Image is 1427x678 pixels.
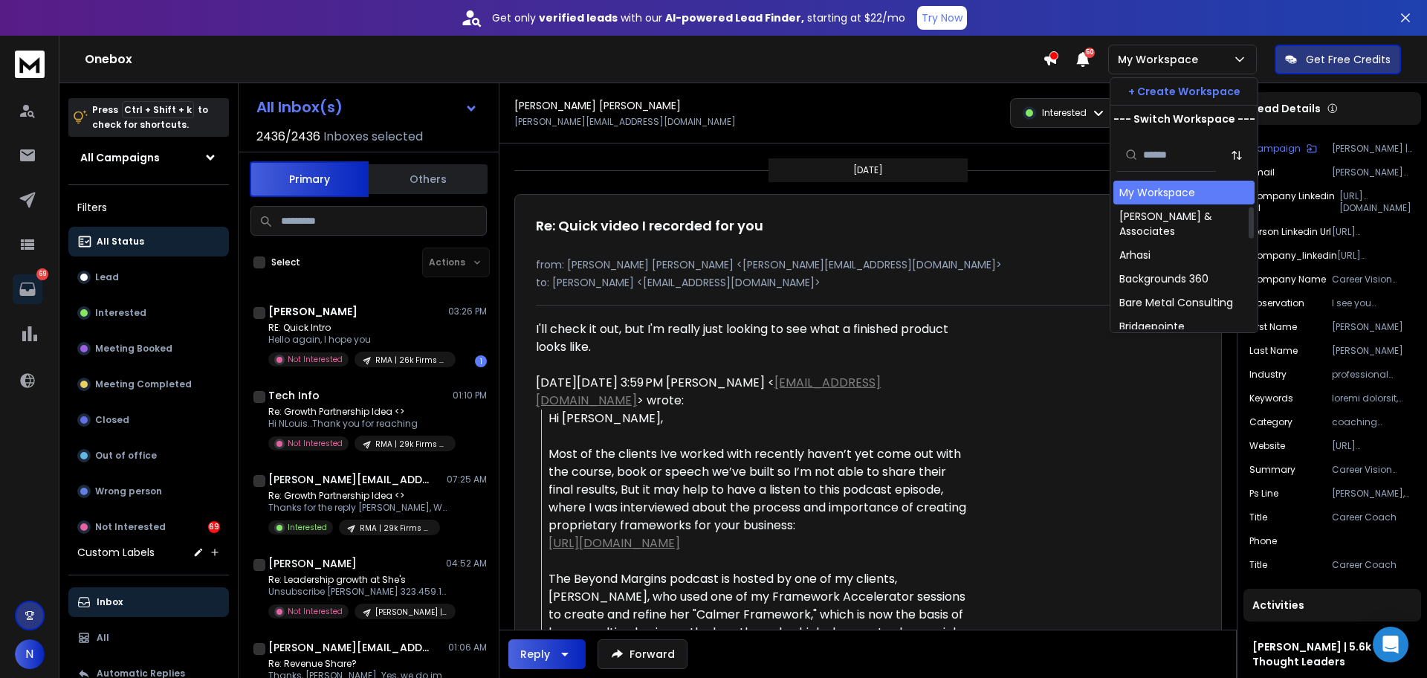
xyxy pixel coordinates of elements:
[13,274,42,304] a: 69
[68,405,229,435] button: Closed
[268,556,357,571] h1: [PERSON_NAME]
[268,574,447,586] p: Re: Leadership growth at She's
[97,632,109,644] p: All
[68,587,229,617] button: Inbox
[1249,511,1267,523] p: title
[68,512,229,542] button: Not Interested69
[68,623,229,653] button: All
[268,304,357,319] h1: [PERSON_NAME]
[539,10,618,25] strong: verified leads
[1249,250,1337,262] p: company_linkedin
[288,354,343,365] p: Not Interested
[1332,143,1415,155] p: [PERSON_NAME] | 5.6k Thought Leaders
[1119,248,1151,262] div: Arhasi
[1113,112,1255,126] p: --- Switch Workspace ---
[68,197,229,218] h3: Filters
[453,390,487,401] p: 01:10 PM
[268,640,432,655] h1: [PERSON_NAME][EMAIL_ADDRESS][DOMAIN_NAME]
[95,343,172,355] p: Meeting Booked
[536,275,1200,290] p: to: [PERSON_NAME] <[EMAIL_ADDRESS][DOMAIN_NAME]>
[95,271,119,283] p: Lead
[1249,321,1297,333] p: First Name
[268,322,447,334] p: RE: Quick Intro
[68,143,229,172] button: All Campaigns
[1275,45,1401,74] button: Get Free Credits
[68,227,229,256] button: All Status
[375,439,447,450] p: RMA | 29k Firms (General Team Info)
[536,374,881,409] a: [EMAIL_ADDRESS][DOMAIN_NAME]
[1332,416,1415,428] p: coaching services
[360,523,431,534] p: RMA | 29k Firms (General Team Info)
[85,51,1043,68] h1: Onebox
[36,268,48,280] p: 69
[1249,488,1278,500] p: Ps Line
[15,639,45,669] button: N
[1332,274,1415,285] p: Career Vision Coaching
[1249,393,1293,404] p: Keywords
[245,92,490,122] button: All Inbox(s)
[1332,345,1415,357] p: [PERSON_NAME]
[95,378,192,390] p: Meeting Completed
[1110,78,1258,105] button: + Create Workspace
[447,474,487,485] p: 07:25 AM
[77,545,155,560] h3: Custom Labels
[288,522,327,533] p: Interested
[446,558,487,569] p: 04:52 AM
[1119,319,1249,349] div: Bridgepointe Technologies
[68,262,229,292] button: Lead
[271,256,300,268] label: Select
[1332,369,1415,381] p: professional training & coaching
[250,161,369,197] button: Primary
[1249,416,1292,428] p: Category
[1249,369,1287,381] p: industry
[122,101,194,118] span: Ctrl + Shift + k
[288,438,343,449] p: Not Interested
[268,388,320,403] h1: Tech Info
[448,306,487,317] p: 03:26 PM
[514,116,736,128] p: [PERSON_NAME][EMAIL_ADDRESS][DOMAIN_NAME]
[1243,589,1421,621] div: Activities
[268,490,447,502] p: Re: Growth Partnership Idea <>
[1337,250,1415,262] p: [URL][DOMAIN_NAME]
[1118,52,1204,67] p: My Workspace
[665,10,804,25] strong: AI-powered Lead Finder,
[1332,321,1415,333] p: [PERSON_NAME]
[508,639,586,669] button: Reply
[268,472,432,487] h1: [PERSON_NAME][EMAIL_ADDRESS][DOMAIN_NAME]
[1306,52,1391,67] p: Get Free Credits
[95,485,162,497] p: Wrong person
[268,586,447,598] p: Unsubscribe [PERSON_NAME] 323.459.1935 Sent
[95,414,129,426] p: Closed
[1249,464,1295,476] p: Summary
[492,10,905,25] p: Get only with our starting at $22/mo
[475,355,487,367] div: 1
[1119,185,1195,200] div: My Workspace
[1332,226,1415,238] p: [URL][DOMAIN_NAME]
[208,521,220,533] div: 69
[1128,84,1240,99] p: + Create Workspace
[15,51,45,78] img: logo
[375,607,447,618] p: [PERSON_NAME] | [GEOGRAPHIC_DATA]-Spain Workshop Campaign 16.5k
[514,98,681,113] h1: [PERSON_NAME] [PERSON_NAME]
[1084,48,1095,58] span: 50
[1119,209,1249,239] div: [PERSON_NAME] & Associates
[268,502,447,514] p: Thanks for the reply [PERSON_NAME], What
[1332,393,1415,404] p: loremi dolorsit, ametco adipis, elitse doeiusm, temporinc utla, etdolore magnaa, enimad minimveni...
[1252,101,1321,116] p: Lead Details
[68,369,229,399] button: Meeting Completed
[448,642,487,653] p: 01:06 AM
[1249,190,1339,214] p: Company Linkedin Url
[1249,226,1331,238] p: Person Linkedin Url
[1249,167,1275,178] p: Email
[268,334,447,346] p: Hello again, I hope you
[1252,639,1412,669] h1: [PERSON_NAME] | 5.6k Thought Leaders
[549,535,680,552] a: [URL][DOMAIN_NAME]
[853,164,883,176] p: [DATE]
[268,406,447,418] p: Re: Growth Partnership Idea <>
[1332,167,1415,178] p: [PERSON_NAME][EMAIL_ADDRESS][DOMAIN_NAME]
[375,355,447,366] p: RMA | 26k Firms (Specific Owner Info)
[1332,488,1415,500] p: [PERSON_NAME], would you be the best person to speak to about framework creation and content syst...
[917,6,967,30] button: Try Now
